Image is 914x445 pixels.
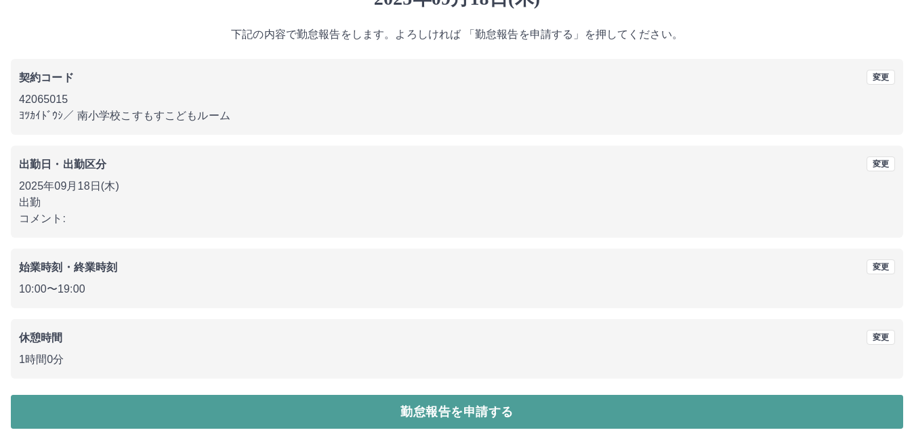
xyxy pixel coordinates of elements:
[19,108,895,124] p: ﾖﾂｶｲﾄﾞｳｼ ／ 南小学校こすもすこどもルーム
[867,70,895,85] button: 変更
[19,194,895,211] p: 出勤
[867,330,895,345] button: 変更
[19,332,63,343] b: 休憩時間
[19,261,117,273] b: 始業時刻・終業時刻
[19,352,895,368] p: 1時間0分
[11,26,903,43] p: 下記の内容で勤怠報告をします。よろしければ 「勤怠報告を申請する」を押してください。
[867,156,895,171] button: 変更
[11,395,903,429] button: 勤怠報告を申請する
[19,178,895,194] p: 2025年09月18日(木)
[19,281,895,297] p: 10:00 〜 19:00
[19,211,895,227] p: コメント:
[19,91,895,108] p: 42065015
[867,259,895,274] button: 変更
[19,72,74,83] b: 契約コード
[19,158,106,170] b: 出勤日・出勤区分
